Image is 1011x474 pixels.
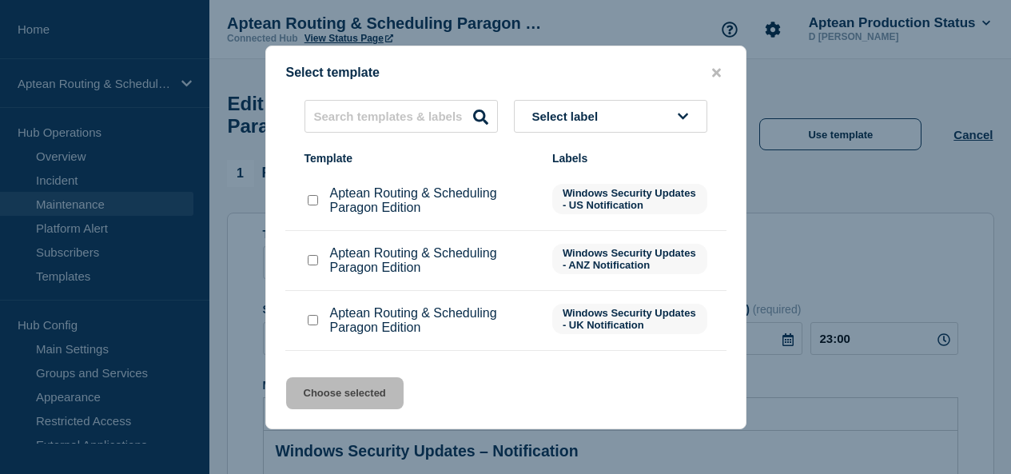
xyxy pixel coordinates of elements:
[330,186,536,215] p: Aptean Routing & Scheduling Paragon Edition
[330,246,536,275] p: Aptean Routing & Scheduling Paragon Edition
[330,306,536,335] p: Aptean Routing & Scheduling Paragon Edition
[514,100,707,133] button: Select label
[552,304,707,334] span: Windows Security Updates - UK Notification
[532,110,605,123] span: Select label
[308,315,318,325] input: Aptean Routing & Scheduling Paragon Edition checkbox
[552,244,707,274] span: Windows Security Updates - ANZ Notification
[266,66,746,81] div: Select template
[308,195,318,205] input: Aptean Routing & Scheduling Paragon Edition checkbox
[308,255,318,265] input: Aptean Routing & Scheduling Paragon Edition checkbox
[707,66,726,81] button: close button
[304,100,498,133] input: Search templates & labels
[552,184,707,214] span: Windows Security Updates - US Notification
[552,152,707,165] div: Labels
[304,152,536,165] div: Template
[286,377,404,409] button: Choose selected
